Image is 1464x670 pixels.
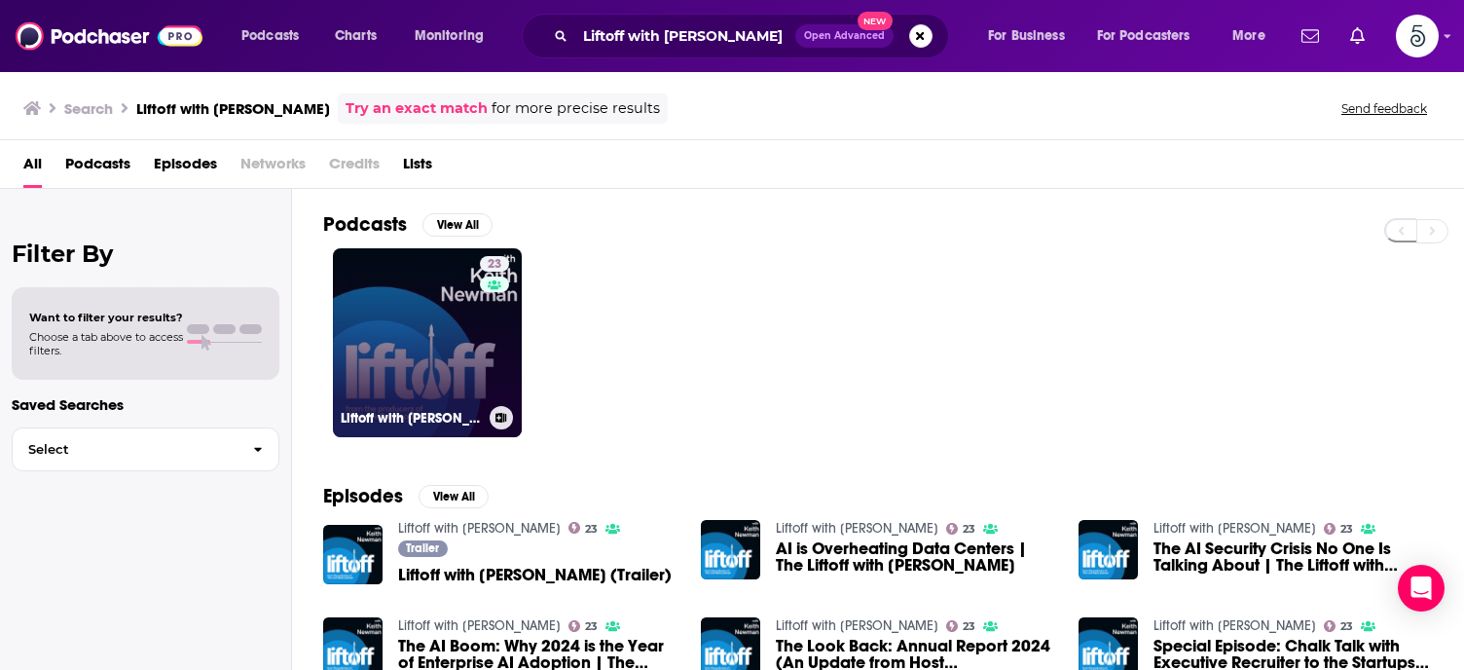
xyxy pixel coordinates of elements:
h3: Liftoff with [PERSON_NAME] [341,410,482,427]
span: For Podcasters [1097,22,1190,50]
span: For Business [988,22,1065,50]
a: Liftoff with Keith Newman [776,617,938,634]
span: The AI Security Crisis No One Is Talking About | The Liftoff with [PERSON_NAME] [1153,540,1433,574]
img: The AI Security Crisis No One Is Talking About | The Liftoff with Keith [1079,520,1138,579]
a: Podcasts [65,148,130,188]
button: View All [422,213,493,237]
a: 23 [946,620,976,632]
a: Liftoff with Keith Newman [1153,617,1316,634]
h2: Episodes [323,484,403,508]
span: AI is Overheating Data Centers | The Liftoff with [PERSON_NAME] [776,540,1055,574]
h3: Search [64,99,113,118]
span: Networks [240,148,306,188]
a: Show notifications dropdown [1294,19,1327,53]
a: 23 [480,256,509,272]
button: Select [12,428,279,471]
span: 23 [585,622,598,631]
a: Liftoff with Keith Newman [1153,520,1316,537]
button: View All [419,485,489,508]
span: More [1232,22,1265,50]
a: 23 [568,620,599,632]
h2: Filter By [12,240,279,268]
span: Charts [335,22,377,50]
a: PodcastsView All [323,212,493,237]
span: Choose a tab above to access filters. [29,330,183,357]
button: open menu [1084,20,1219,52]
span: Trailer [406,542,439,554]
input: Search podcasts, credits, & more... [575,20,795,52]
span: Credits [329,148,380,188]
a: 23Liftoff with [PERSON_NAME] [333,248,522,437]
a: Episodes [154,148,217,188]
button: Show profile menu [1396,15,1439,57]
button: open menu [1219,20,1290,52]
img: Podchaser - Follow, Share and Rate Podcasts [16,18,202,55]
a: Liftoff with Keith Newman (Trailer) [398,567,672,583]
span: 23 [488,255,501,275]
span: for more precise results [492,97,660,120]
span: Podcasts [241,22,299,50]
span: 23 [585,525,598,534]
h3: Liftoff with [PERSON_NAME] [136,99,330,118]
a: The AI Security Crisis No One Is Talking About | The Liftoff with Keith [1153,540,1433,574]
a: Liftoff with Keith Newman [776,520,938,537]
a: All [23,148,42,188]
a: 23 [568,522,599,534]
img: User Profile [1396,15,1439,57]
span: 23 [1340,622,1353,631]
a: 23 [1324,620,1354,632]
button: open menu [974,20,1089,52]
h2: Podcasts [323,212,407,237]
img: Liftoff with Keith Newman (Trailer) [323,525,383,584]
span: Select [13,443,238,456]
button: open menu [228,20,324,52]
a: Lists [403,148,432,188]
span: Want to filter your results? [29,311,183,324]
span: New [858,12,893,30]
button: open menu [401,20,509,52]
span: Monitoring [415,22,484,50]
span: 23 [1340,525,1353,534]
img: AI is Overheating Data Centers | The Liftoff with Keith [701,520,760,579]
a: Charts [322,20,388,52]
a: AI is Overheating Data Centers | The Liftoff with Keith [776,540,1055,574]
a: Show notifications dropdown [1342,19,1372,53]
a: 23 [1324,523,1354,535]
span: Open Advanced [804,31,885,41]
a: Liftoff with Keith Newman [398,617,561,634]
span: Logged in as Spiral5-G2 [1396,15,1439,57]
span: 23 [963,622,975,631]
span: Liftoff with [PERSON_NAME] (Trailer) [398,567,672,583]
div: Open Intercom Messenger [1398,565,1445,612]
a: Liftoff with Keith Newman [398,520,561,537]
a: 23 [946,523,976,535]
p: Saved Searches [12,395,279,414]
button: Open AdvancedNew [795,24,894,48]
span: 23 [963,525,975,534]
a: EpisodesView All [323,484,489,508]
button: Send feedback [1336,100,1433,117]
a: Try an exact match [346,97,488,120]
div: Search podcasts, credits, & more... [540,14,968,58]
